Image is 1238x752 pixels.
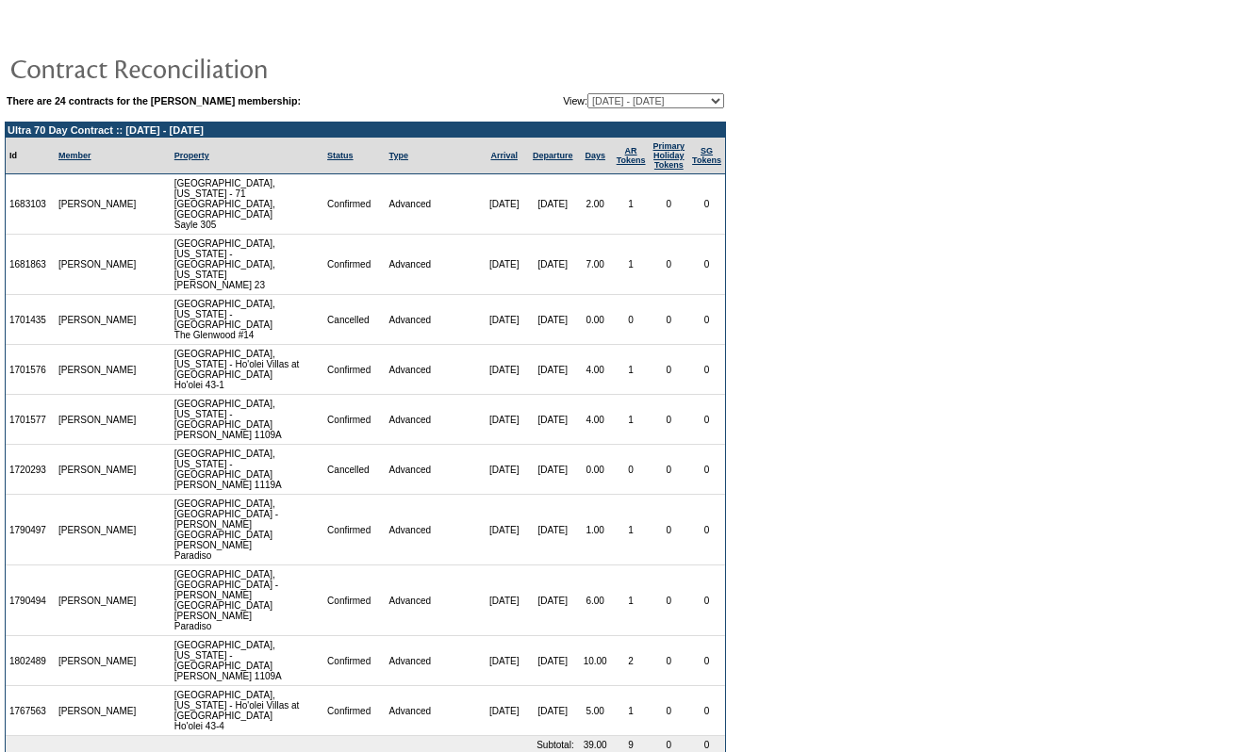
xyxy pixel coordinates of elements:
[650,636,689,686] td: 0
[323,686,385,736] td: Confirmed
[617,146,646,165] a: ARTokens
[55,345,140,395] td: [PERSON_NAME]
[613,445,650,495] td: 0
[613,565,650,636] td: 1
[578,636,613,686] td: 10.00
[171,636,323,686] td: [GEOGRAPHIC_DATA], [US_STATE] - [GEOGRAPHIC_DATA] [PERSON_NAME] 1109A
[6,235,55,295] td: 1681863
[650,445,689,495] td: 0
[9,49,387,87] img: pgTtlContractReconciliation.gif
[692,146,721,165] a: SGTokens
[688,295,725,345] td: 0
[650,345,689,395] td: 0
[528,495,578,565] td: [DATE]
[323,565,385,636] td: Confirmed
[6,123,725,138] td: Ultra 70 Day Contract :: [DATE] - [DATE]
[528,686,578,736] td: [DATE]
[578,495,613,565] td: 1.00
[653,141,685,170] a: Primary HolidayTokens
[6,174,55,235] td: 1683103
[481,565,528,636] td: [DATE]
[327,151,354,160] a: Status
[323,445,385,495] td: Cancelled
[174,151,209,160] a: Property
[386,174,481,235] td: Advanced
[481,445,528,495] td: [DATE]
[7,95,301,106] b: There are 24 contracts for the [PERSON_NAME] membership:
[323,395,385,445] td: Confirmed
[171,174,323,235] td: [GEOGRAPHIC_DATA], [US_STATE] - 71 [GEOGRAPHIC_DATA], [GEOGRAPHIC_DATA] Sayle 305
[55,235,140,295] td: [PERSON_NAME]
[323,295,385,345] td: Cancelled
[613,395,650,445] td: 1
[470,93,724,108] td: View:
[528,235,578,295] td: [DATE]
[688,445,725,495] td: 0
[386,395,481,445] td: Advanced
[578,174,613,235] td: 2.00
[55,686,140,736] td: [PERSON_NAME]
[386,345,481,395] td: Advanced
[171,395,323,445] td: [GEOGRAPHIC_DATA], [US_STATE] - [GEOGRAPHIC_DATA] [PERSON_NAME] 1109A
[6,345,55,395] td: 1701576
[386,445,481,495] td: Advanced
[688,686,725,736] td: 0
[481,345,528,395] td: [DATE]
[386,235,481,295] td: Advanced
[613,686,650,736] td: 1
[55,565,140,636] td: [PERSON_NAME]
[578,686,613,736] td: 5.00
[613,345,650,395] td: 1
[386,636,481,686] td: Advanced
[650,686,689,736] td: 0
[650,235,689,295] td: 0
[171,235,323,295] td: [GEOGRAPHIC_DATA], [US_STATE] - [GEOGRAPHIC_DATA], [US_STATE] [PERSON_NAME] 23
[481,636,528,686] td: [DATE]
[528,395,578,445] td: [DATE]
[688,565,725,636] td: 0
[528,636,578,686] td: [DATE]
[578,395,613,445] td: 4.00
[650,395,689,445] td: 0
[578,345,613,395] td: 4.00
[6,636,55,686] td: 1802489
[58,151,91,160] a: Member
[688,174,725,235] td: 0
[171,565,323,636] td: [GEOGRAPHIC_DATA], [GEOGRAPHIC_DATA] - [PERSON_NAME][GEOGRAPHIC_DATA][PERSON_NAME] Paradiso
[688,495,725,565] td: 0
[323,235,385,295] td: Confirmed
[481,395,528,445] td: [DATE]
[613,174,650,235] td: 1
[481,235,528,295] td: [DATE]
[481,295,528,345] td: [DATE]
[55,636,140,686] td: [PERSON_NAME]
[613,295,650,345] td: 0
[386,295,481,345] td: Advanced
[688,636,725,686] td: 0
[6,138,55,174] td: Id
[650,174,689,235] td: 0
[650,495,689,565] td: 0
[171,445,323,495] td: [GEOGRAPHIC_DATA], [US_STATE] - [GEOGRAPHIC_DATA] [PERSON_NAME] 1119A
[6,445,55,495] td: 1720293
[528,174,578,235] td: [DATE]
[688,395,725,445] td: 0
[528,565,578,636] td: [DATE]
[6,686,55,736] td: 1767563
[578,235,613,295] td: 7.00
[386,495,481,565] td: Advanced
[55,395,140,445] td: [PERSON_NAME]
[171,345,323,395] td: [GEOGRAPHIC_DATA], [US_STATE] - Ho'olei Villas at [GEOGRAPHIC_DATA] Ho'olei 43-1
[389,151,408,160] a: Type
[578,295,613,345] td: 0.00
[650,565,689,636] td: 0
[6,495,55,565] td: 1790497
[171,686,323,736] td: [GEOGRAPHIC_DATA], [US_STATE] - Ho'olei Villas at [GEOGRAPHIC_DATA] Ho'olei 43-4
[6,565,55,636] td: 1790494
[171,295,323,345] td: [GEOGRAPHIC_DATA], [US_STATE] - [GEOGRAPHIC_DATA] The Glenwood #14
[688,345,725,395] td: 0
[578,565,613,636] td: 6.00
[481,495,528,565] td: [DATE]
[323,495,385,565] td: Confirmed
[386,686,481,736] td: Advanced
